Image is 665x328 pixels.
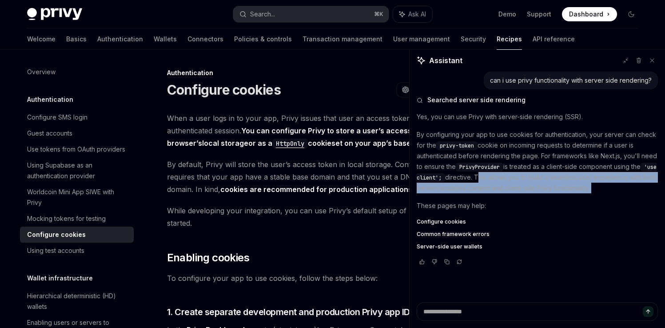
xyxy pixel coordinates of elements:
[167,158,487,196] span: By default, Privy will store the user’s access token in local storage. Configuring cookies requir...
[27,8,82,20] img: dark logo
[167,68,487,77] div: Authentication
[20,125,134,141] a: Guest accounts
[167,112,487,149] span: When a user logs in to your app, Privy issues that user an access token that stores their authent...
[20,184,134,211] a: Worldcoin Mini App SIWE with Privy
[220,185,429,194] strong: cookies are recommended for production applications only
[20,288,134,315] a: Hierarchical deterministic (HD) wallets
[440,142,474,149] span: privy-token
[27,229,86,240] div: Configure cookies
[533,28,575,50] a: API reference
[417,112,658,122] p: Yes, you can use Privy with server-side rendering (SSR).
[417,164,657,181] span: 'use client';
[20,243,134,259] a: Using test accounts
[459,164,500,171] span: PrivyProvider
[66,28,87,50] a: Basics
[393,6,432,22] button: Ask AI
[233,6,389,22] button: Search...⌘K
[167,251,249,265] span: Enabling cookies
[27,291,128,312] div: Hierarchical deterministic (HD) wallets
[272,139,331,148] a: HttpOnlycookie
[27,273,93,284] h5: Wallet infrastructure
[272,139,308,148] code: HttpOnly
[202,139,248,148] a: local storage
[429,55,462,66] span: Assistant
[498,10,516,19] a: Demo
[417,243,482,250] span: Server-side user wallets
[408,10,426,19] span: Ask AI
[417,218,466,225] span: Configure cookies
[27,128,72,139] div: Guest accounts
[490,76,652,85] div: can i use privy functionality with server side rendering?
[20,64,134,80] a: Overview
[396,82,472,97] button: Open in ChatGPT
[250,9,275,20] div: Search...
[187,28,223,50] a: Connectors
[27,28,56,50] a: Welcome
[234,28,292,50] a: Policies & controls
[562,7,617,21] a: Dashboard
[20,227,134,243] a: Configure cookies
[417,231,490,238] span: Common framework errors
[20,157,134,184] a: Using Supabase as an authentication provider
[167,306,415,318] span: 1. Create separate development and production Privy app IDs
[417,243,658,250] a: Server-side user wallets
[417,96,658,104] button: Searched server side rendering
[417,200,658,211] p: These pages may help:
[27,213,106,224] div: Mocking tokens for testing
[20,109,134,125] a: Configure SMS login
[97,28,143,50] a: Authentication
[303,28,382,50] a: Transaction management
[27,160,128,181] div: Using Supabase as an authentication provider
[643,306,653,317] button: Send message
[20,211,134,227] a: Mocking tokens for testing
[167,204,487,229] span: While developing your integration, you can use Privy’s default setup of local storage to get star...
[27,144,125,155] div: Use tokens from OAuth providers
[167,272,487,284] span: To configure your app to use cookies, follow the steps below:
[27,67,56,77] div: Overview
[27,94,73,105] h5: Authentication
[154,28,177,50] a: Wallets
[27,187,128,208] div: Worldcoin Mini App SIWE with Privy
[497,28,522,50] a: Recipes
[27,245,84,256] div: Using test accounts
[527,10,551,19] a: Support
[374,11,383,18] span: ⌘ K
[393,28,450,50] a: User management
[417,129,658,193] p: By configuring your app to use cookies for authentication, your server can check for the cookie o...
[167,126,479,148] strong: You can configure Privy to store a user’s access token either with a browser’s or as a set on you...
[569,10,603,19] span: Dashboard
[417,231,658,238] a: Common framework errors
[27,112,88,123] div: Configure SMS login
[167,82,281,98] h1: Configure cookies
[417,218,658,225] a: Configure cookies
[427,96,526,104] span: Searched server side rendering
[461,28,486,50] a: Security
[20,141,134,157] a: Use tokens from OAuth providers
[624,7,638,21] button: Toggle dark mode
